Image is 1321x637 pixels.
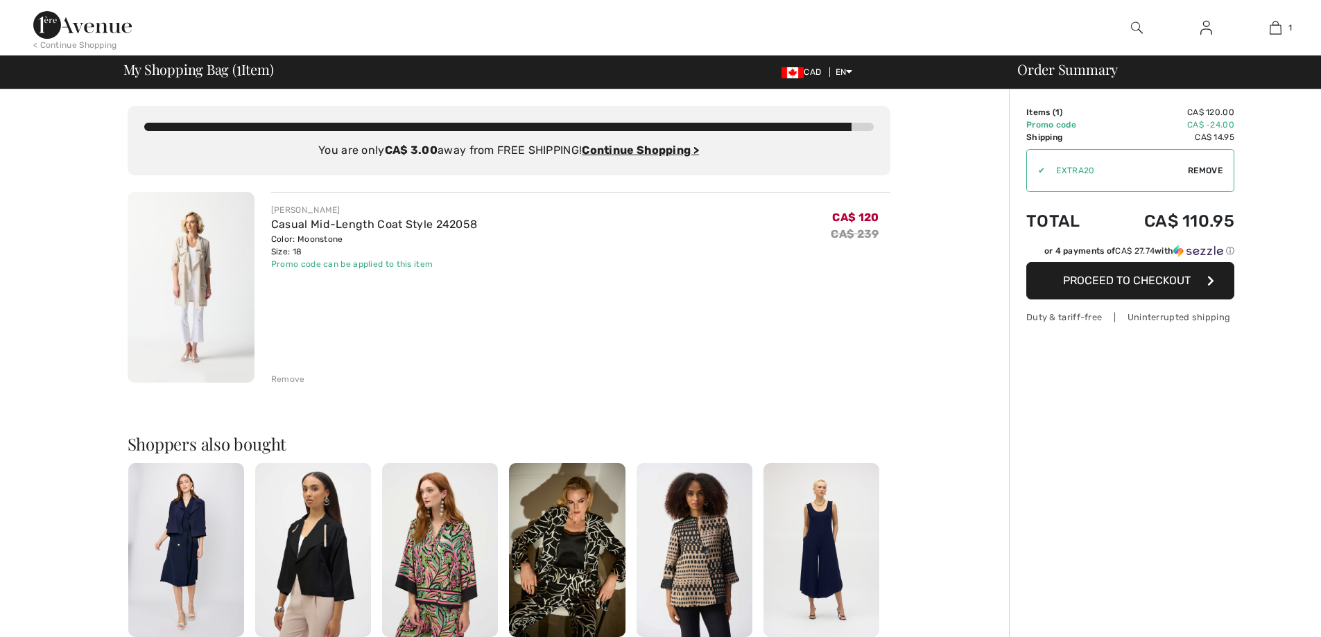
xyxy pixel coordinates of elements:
img: Canadian Dollar [782,67,804,78]
img: Floral Embellished Blazer Style 253781 [509,463,625,637]
span: EN [836,67,853,77]
span: 1 [1055,107,1060,117]
span: CA$ 120 [832,211,879,224]
span: Remove [1188,164,1223,177]
span: CAD [782,67,827,77]
span: CA$ 27.74 [1115,246,1155,256]
div: [PERSON_NAME] [271,204,478,216]
span: Proceed to Checkout [1063,274,1191,287]
h2: Shoppers also bought [128,435,890,452]
a: Continue Shopping > [582,143,699,157]
div: or 4 payments ofCA$ 27.74withSezzle Click to learn more about Sezzle [1026,245,1234,262]
td: Items ( ) [1026,106,1104,119]
img: 1ère Avenue [33,11,132,39]
td: Shipping [1026,131,1104,143]
img: Casual Mid-Length Coat Style 242058 [128,192,254,383]
div: or 4 payments of with [1044,245,1234,257]
input: Promo code [1045,150,1188,191]
span: 1 [236,59,241,77]
button: Proceed to Checkout [1026,262,1234,299]
div: Promo code can be applied to this item [271,258,478,270]
img: Collared Abstract Flare Sleeve Style 251178 [637,463,752,637]
span: 1 [1288,21,1292,34]
div: You are only away from FREE SHIPPING! [144,142,874,159]
img: Open-Front Relaxed Fit Cardigan Style 252149 [255,463,371,637]
td: CA$ 110.95 [1104,198,1234,245]
img: My Info [1200,19,1212,36]
img: My Bag [1270,19,1281,36]
a: Sign In [1189,19,1223,37]
div: < Continue Shopping [33,39,117,51]
div: Color: Moonstone Size: 18 [271,233,478,258]
div: Duty & tariff-free | Uninterrupted shipping [1026,311,1234,324]
a: Casual Mid-Length Coat Style 242058 [271,218,478,231]
td: CA$ 120.00 [1104,106,1234,119]
strong: CA$ 3.00 [385,143,438,157]
img: search the website [1131,19,1143,36]
td: CA$ 14.95 [1104,131,1234,143]
div: Remove [271,373,305,385]
td: CA$ -24.00 [1104,119,1234,131]
a: 1 [1241,19,1309,36]
div: Order Summary [1001,62,1313,76]
img: Casual Sleeveless Jumpsuit Style 252056 [763,463,879,637]
td: Promo code [1026,119,1104,131]
img: Floral V-Neck Buttoned Top Style 252141 [382,463,498,637]
img: Waist-Length Formal Blazer Style 242059 [128,463,244,637]
s: CA$ 239 [831,227,879,241]
img: Sezzle [1173,245,1223,257]
td: Total [1026,198,1104,245]
span: My Shopping Bag ( Item) [123,62,274,76]
div: ✔ [1027,164,1045,177]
